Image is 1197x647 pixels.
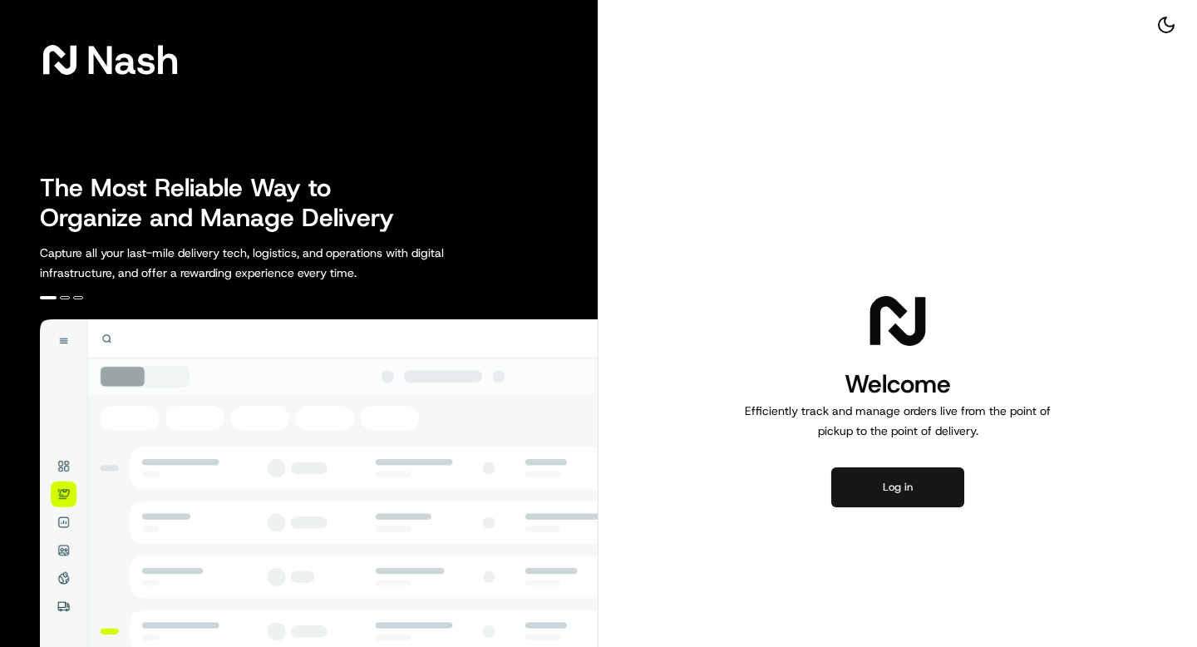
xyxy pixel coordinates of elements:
h1: Welcome [738,368,1057,401]
p: Capture all your last-mile delivery tech, logistics, and operations with digital infrastructure, ... [40,243,519,283]
h2: The Most Reliable Way to Organize and Manage Delivery [40,173,412,233]
p: Efficiently track and manage orders live from the point of pickup to the point of delivery. [738,401,1057,441]
button: Log in [831,467,964,507]
span: Nash [86,43,179,77]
